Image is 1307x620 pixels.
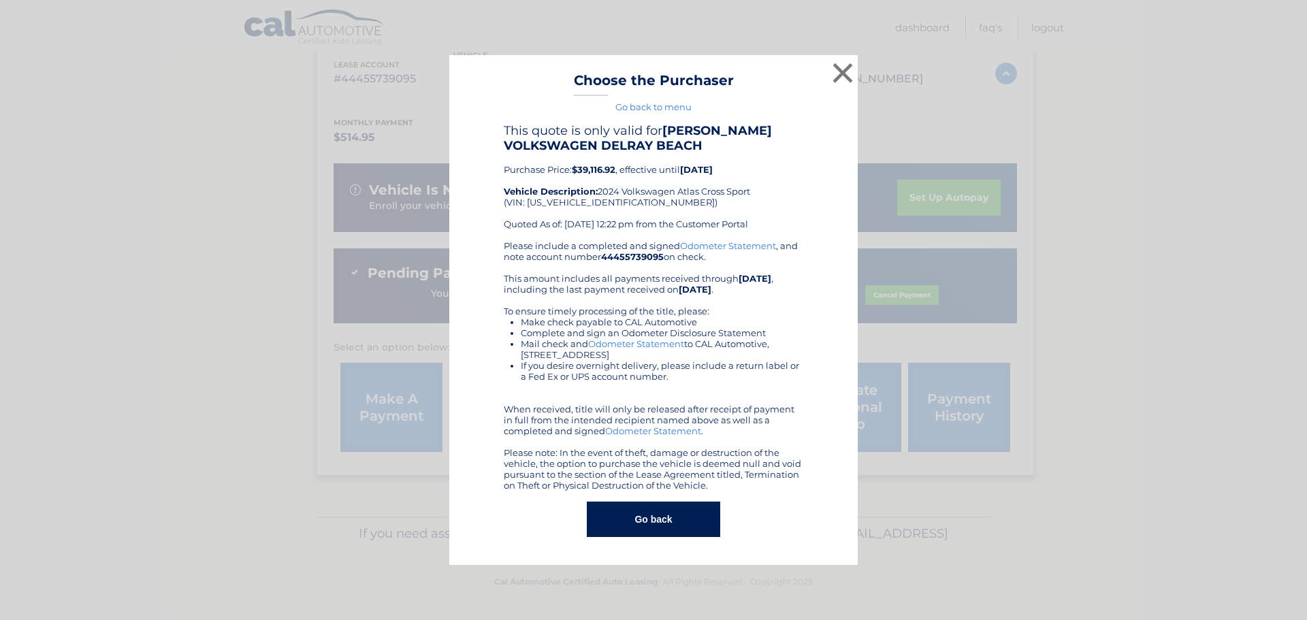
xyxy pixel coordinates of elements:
[829,59,856,86] button: ×
[680,164,713,175] b: [DATE]
[521,327,803,338] li: Complete and sign an Odometer Disclosure Statement
[615,101,692,112] a: Go back to menu
[521,360,803,382] li: If you desire overnight delivery, please include a return label or a Fed Ex or UPS account number.
[739,273,771,284] b: [DATE]
[574,72,734,96] h3: Choose the Purchaser
[504,123,803,153] h4: This quote is only valid for
[504,186,598,197] strong: Vehicle Description:
[504,123,803,240] div: Purchase Price: , effective until 2024 Volkswagen Atlas Cross Sport (VIN: [US_VEHICLE_IDENTIFICAT...
[572,164,615,175] b: $39,116.92
[588,338,684,349] a: Odometer Statement
[504,240,803,491] div: Please include a completed and signed , and note account number on check. This amount includes al...
[680,240,776,251] a: Odometer Statement
[587,502,720,537] button: Go back
[601,251,664,262] b: 44455739095
[521,338,803,360] li: Mail check and to CAL Automotive, [STREET_ADDRESS]
[521,316,803,327] li: Make check payable to CAL Automotive
[679,284,711,295] b: [DATE]
[504,123,772,153] b: [PERSON_NAME] VOLKSWAGEN DELRAY BEACH
[605,425,701,436] a: Odometer Statement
